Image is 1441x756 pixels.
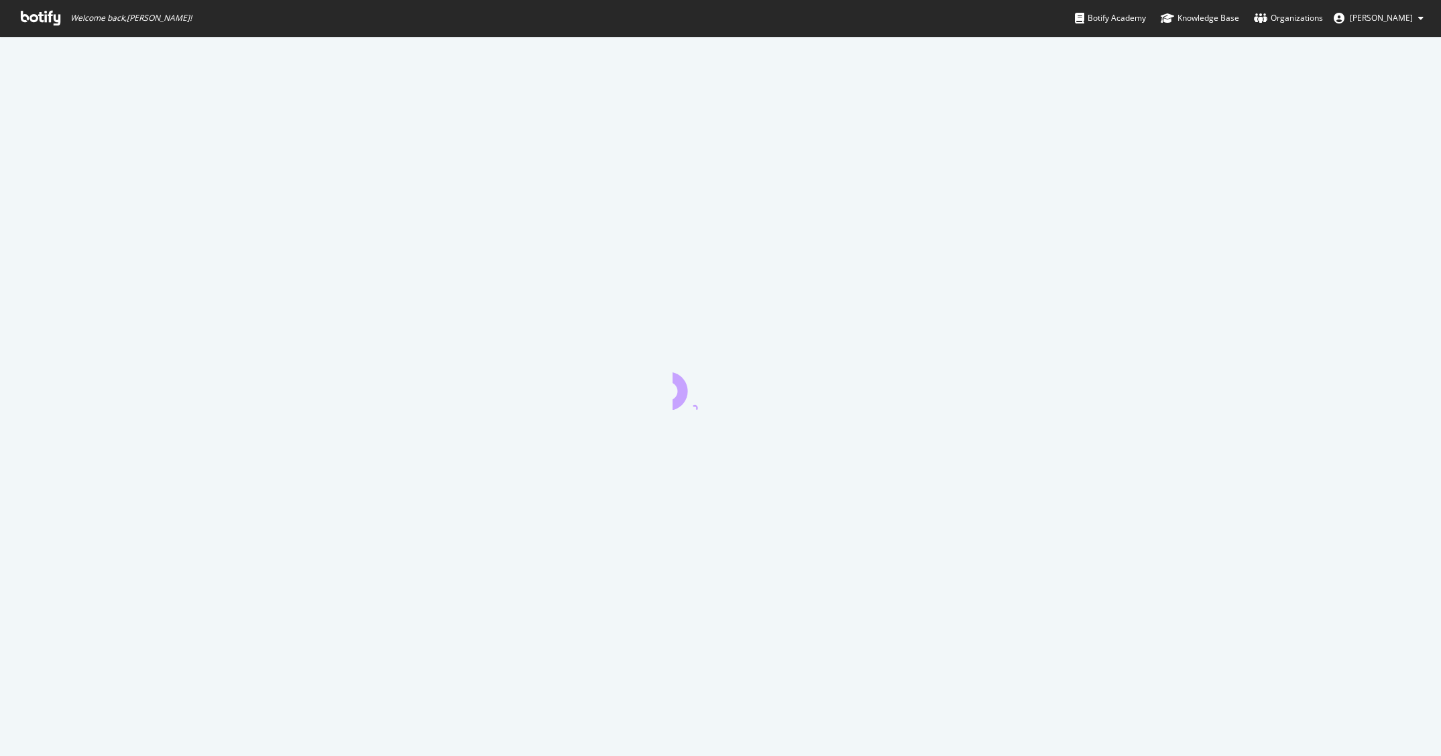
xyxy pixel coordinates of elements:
[1350,12,1413,23] span: Jamie Cottle
[673,362,769,410] div: animation
[1161,11,1239,25] div: Knowledge Base
[1075,11,1146,25] div: Botify Academy
[1323,7,1434,29] button: [PERSON_NAME]
[1254,11,1323,25] div: Organizations
[70,13,192,23] span: Welcome back, [PERSON_NAME] !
